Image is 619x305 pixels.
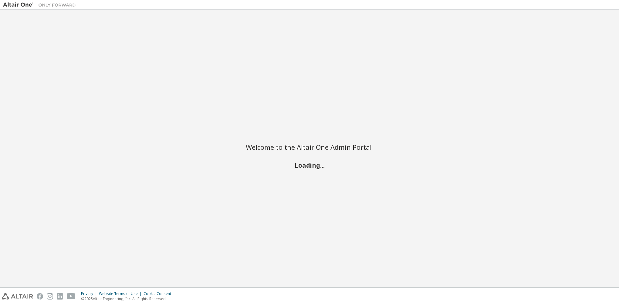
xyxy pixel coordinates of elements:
h2: Welcome to the Altair One Admin Portal [246,143,373,151]
img: Altair One [3,2,79,8]
p: © 2025 Altair Engineering, Inc. All Rights Reserved. [81,296,175,301]
img: linkedin.svg [57,293,63,300]
img: instagram.svg [47,293,53,300]
h2: Loading... [246,161,373,169]
div: Cookie Consent [144,291,175,296]
img: facebook.svg [37,293,43,300]
img: youtube.svg [67,293,76,300]
div: Website Terms of Use [99,291,144,296]
div: Privacy [81,291,99,296]
img: altair_logo.svg [2,293,33,300]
